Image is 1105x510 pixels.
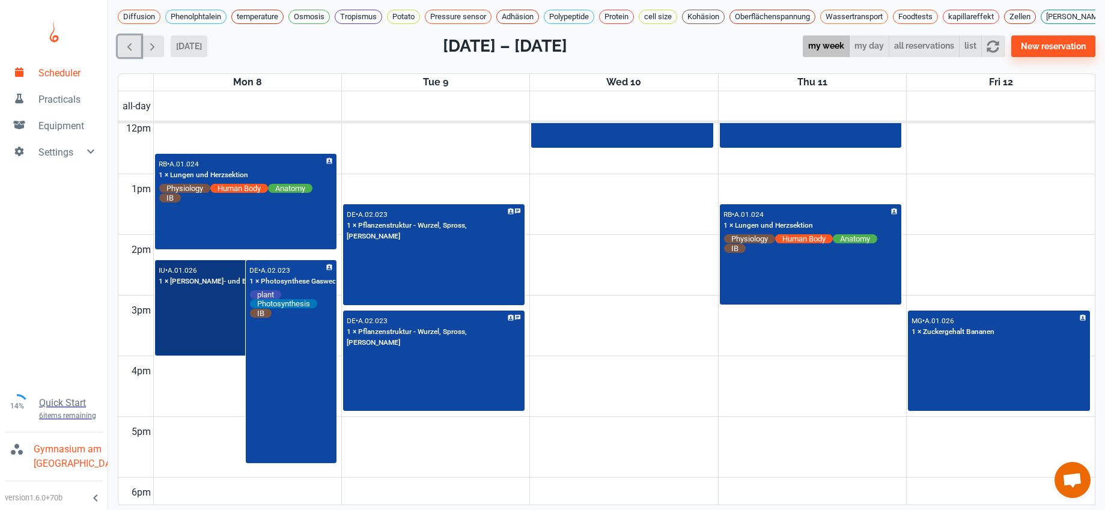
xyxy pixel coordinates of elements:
[1004,10,1036,24] div: Zellen
[1005,11,1035,23] span: Zellen
[893,10,938,24] div: Foodtests
[118,35,141,58] button: Previous week
[943,11,999,23] span: kapillareffekt
[358,317,388,325] p: A.02.023
[129,478,153,508] div: 6pm
[249,266,261,275] p: DE •
[496,10,539,24] div: Adhäsion
[912,327,994,338] p: 1 × Zuckergehalt Bananen
[120,99,153,114] span: all-day
[544,10,594,24] div: Polypeptide
[141,35,164,58] button: Next week
[347,317,358,325] p: DE •
[124,114,153,144] div: 12pm
[335,10,382,24] div: Tropismus
[159,266,168,275] p: IU •
[795,74,830,91] a: September 11, 2025
[165,10,227,24] div: Phenolphtalein
[497,11,538,23] span: Adhäsion
[289,11,329,23] span: Osmosis
[159,160,169,168] p: RB •
[600,11,633,23] span: Protein
[387,10,420,24] div: Potato
[981,35,1005,58] button: refresh
[544,11,594,23] span: Polypeptide
[723,220,813,231] p: 1 × Lungen und Herzsektion
[159,183,210,193] span: Physiology
[129,356,153,386] div: 4pm
[168,266,197,275] p: A.01.026
[118,10,160,24] div: Diffusion
[820,10,888,24] div: Wassertransport
[723,210,734,219] p: RB •
[358,210,388,219] p: A.02.023
[268,183,312,193] span: Anatomy
[232,11,283,23] span: temperature
[943,10,999,24] div: kapillareffekt
[288,10,330,24] div: Osmosis
[159,276,303,287] p: 1 × [PERSON_NAME]- und Blutdruckmessung
[734,210,764,219] p: A.01.024
[388,11,419,23] span: Potato
[987,74,1015,91] a: September 12, 2025
[849,35,889,58] button: my day
[599,10,634,24] div: Protein
[443,34,567,59] h2: [DATE] – [DATE]
[893,11,937,23] span: Foodtests
[1011,35,1095,57] button: New reservation
[803,35,850,58] button: my week
[925,317,954,325] p: A.01.026
[604,74,644,91] a: September 10, 2025
[129,417,153,447] div: 5pm
[421,74,451,91] a: September 9, 2025
[249,276,349,287] p: 1 × Photosynthese Gaswechsel
[171,35,207,57] button: [DATE]
[959,35,982,58] button: list
[639,10,677,24] div: cell size
[889,35,960,58] button: all reservations
[833,234,877,244] span: Anatomy
[775,234,833,244] span: Human Body
[729,10,815,24] div: Oberflächenspannung
[166,11,226,23] span: Phenolphtalein
[159,193,181,203] span: IB
[683,11,724,23] span: Kohäsion
[210,183,268,193] span: Human Body
[912,317,925,325] p: MG •
[425,10,492,24] div: Pressure sensor
[724,243,746,253] span: IB
[250,308,272,318] span: IB
[129,296,153,326] div: 3pm
[1055,462,1091,498] a: Chat öffnen
[250,299,317,309] span: Photosynthesis
[250,290,281,300] span: plant
[730,11,815,23] span: Oberflächenspannung
[347,220,522,242] p: 1 × Pflanzenstruktur - Wurzel, Spross, [PERSON_NAME]
[129,235,153,265] div: 2pm
[169,160,199,168] p: A.01.024
[821,11,887,23] span: Wassertransport
[231,10,284,24] div: temperature
[118,11,160,23] span: Diffusion
[682,10,725,24] div: Kohäsion
[425,11,491,23] span: Pressure sensor
[724,234,775,244] span: Physiology
[335,11,382,23] span: Tropismus
[159,170,248,181] p: 1 × Lungen und Herzsektion
[261,266,290,275] p: A.02.023
[639,11,677,23] span: cell size
[347,210,358,219] p: DE •
[129,174,153,204] div: 1pm
[231,74,264,91] a: September 8, 2025
[347,327,522,348] p: 1 × Pflanzenstruktur - Wurzel, Spross, [PERSON_NAME]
